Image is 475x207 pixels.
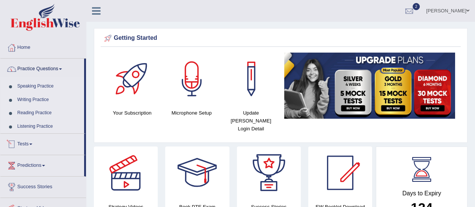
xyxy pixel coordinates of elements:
h4: Days to Expiry [385,190,459,197]
div: Getting Started [103,33,459,44]
a: Listening Practice [14,120,84,133]
a: Writing Practice [14,93,84,107]
h4: Microphone Setup [166,109,217,117]
h4: Update [PERSON_NAME] Login Detail [225,109,277,133]
a: Success Stories [0,177,86,195]
a: Practice Questions [0,59,84,77]
a: Tests [0,134,84,153]
a: Predictions [0,155,84,174]
a: Home [0,37,86,56]
a: Reading Practice [14,106,84,120]
img: small5.jpg [284,53,455,119]
span: 2 [413,3,420,10]
h4: Your Subscription [106,109,158,117]
a: Speaking Practice [14,80,84,93]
